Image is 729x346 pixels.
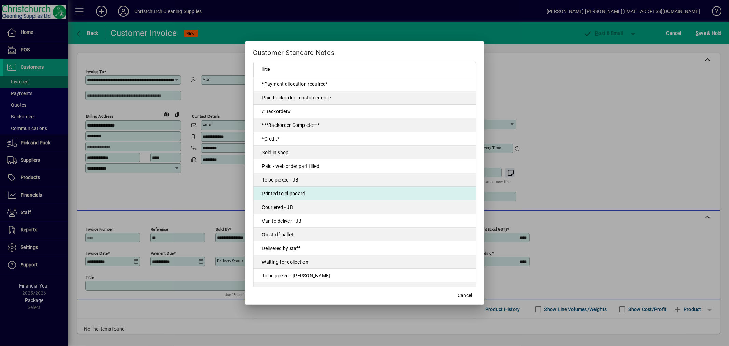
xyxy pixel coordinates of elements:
td: Couriered - JB [254,200,476,214]
td: Printed to clipboard [254,187,476,200]
td: Waiting for collection [254,255,476,269]
button: Cancel [454,290,476,302]
td: Paid backorder - customer note [254,91,476,105]
td: Delivered by staff [254,241,476,255]
td: Paid - web order part filled [254,159,476,173]
td: #Backorder# [254,105,476,118]
td: To be picked - JB [254,173,476,187]
h2: Customer Standard Notes [245,41,484,61]
td: Sold in shop [254,146,476,159]
td: *Payment allocation required* [254,77,476,91]
td: On staff pallet [254,228,476,241]
span: Title [262,66,270,73]
td: To be picked - [PERSON_NAME] [254,269,476,282]
td: Delete packing slip [254,282,476,296]
td: Van to deliver - JB [254,214,476,228]
span: Cancel [458,292,472,299]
